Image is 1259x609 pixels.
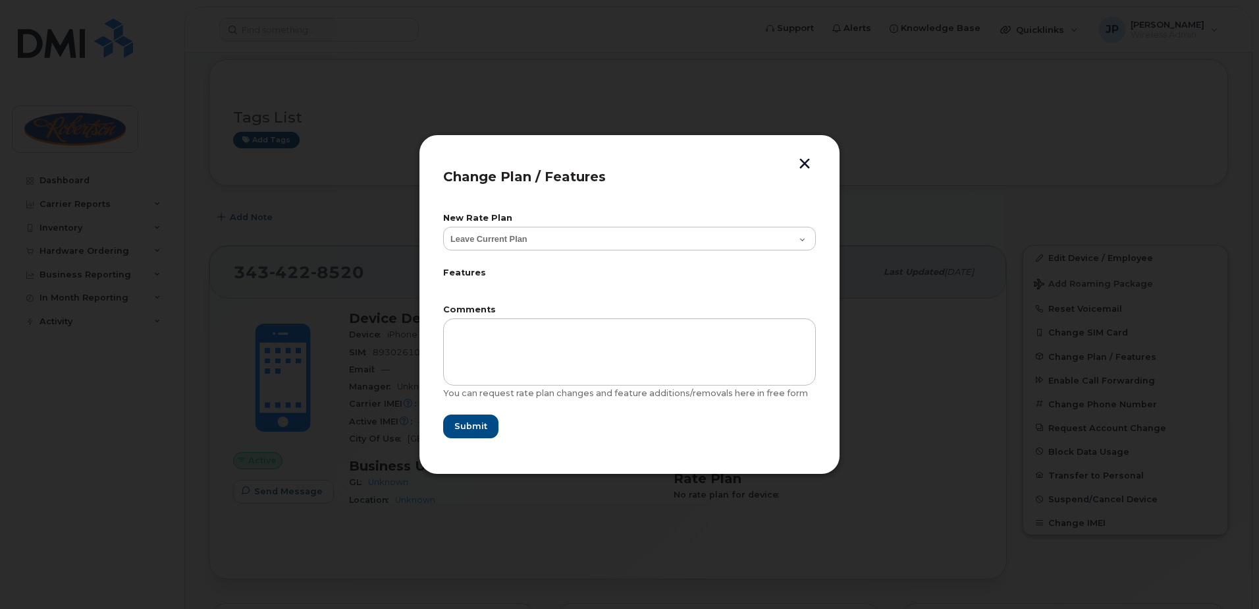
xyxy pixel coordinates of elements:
span: Submit [454,420,487,432]
button: Submit [443,415,498,438]
label: New Rate Plan [443,214,816,223]
label: Comments [443,306,816,314]
label: Features [443,269,816,277]
div: You can request rate plan changes and feature additions/removals here in free form [443,388,816,399]
span: Change Plan / Features [443,169,606,185]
